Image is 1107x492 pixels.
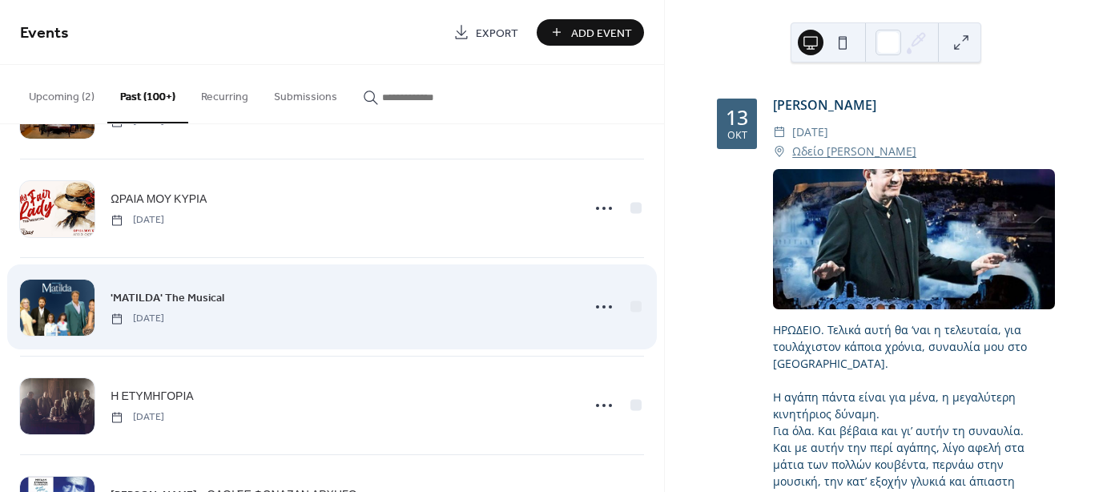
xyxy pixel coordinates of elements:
button: Upcoming (2) [16,65,107,122]
span: Add Event [571,25,632,42]
div: Οκτ [727,131,747,141]
span: [DATE] [111,312,164,326]
div: ​ [773,123,786,142]
a: Ωδείο [PERSON_NAME] [792,142,916,161]
div: 13 [726,107,748,127]
span: Export [476,25,518,42]
span: [DATE] [111,410,164,425]
span: 'MATILDA' The Musical [111,290,224,307]
a: Export [441,19,530,46]
button: Submissions [261,65,350,122]
span: Η ΕΤΥΜΗΓΟΡΙΑ [111,389,193,405]
div: [PERSON_NAME] [773,95,1055,115]
div: ​ [773,142,786,161]
span: Events [20,18,69,49]
span: [DATE] [792,123,828,142]
a: ΩΡΑΙΑ ΜΟΥ ΚΥΡΙΑ [111,190,207,208]
button: Recurring [188,65,261,122]
button: Past (100+) [107,65,188,123]
span: [DATE] [111,213,164,228]
a: Η ΕΤΥΜΗΓΟΡΙΑ [111,387,193,405]
button: Add Event [537,19,644,46]
a: 'MATILDA' The Musical [111,288,224,307]
span: ΩΡΑΙΑ ΜΟΥ ΚΥΡΙΑ [111,192,207,208]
